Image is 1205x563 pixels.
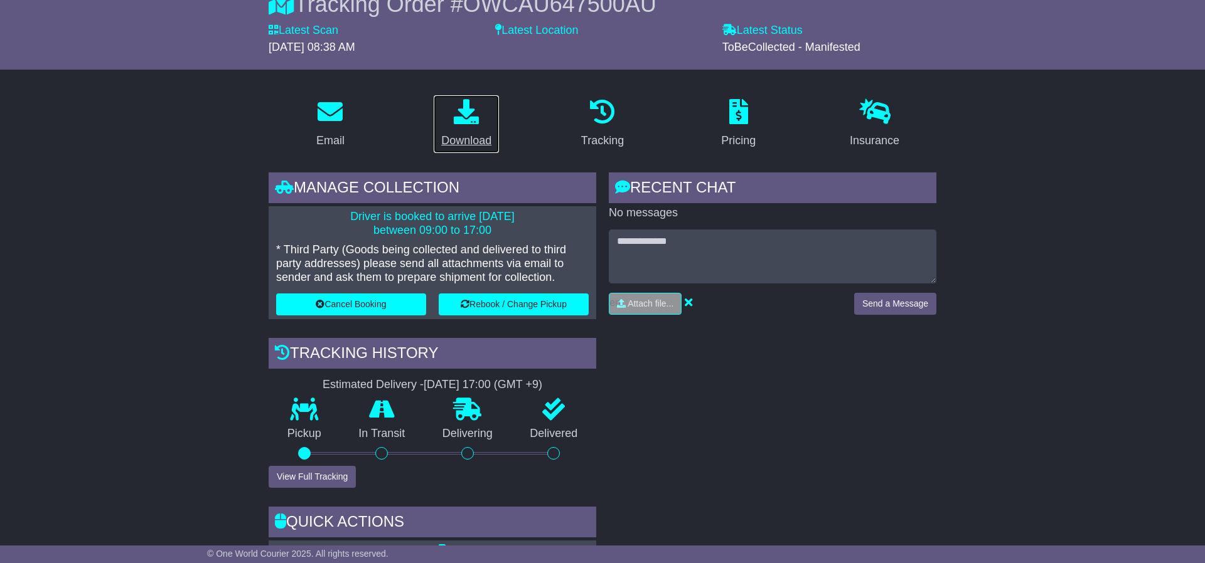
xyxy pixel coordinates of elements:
div: Download [441,132,491,149]
label: Latest Scan [269,24,338,38]
span: [DATE] 08:38 AM [269,41,355,53]
a: Shipping Label - A4 printer [439,544,583,557]
a: Email [308,95,353,154]
button: View Full Tracking [269,466,356,488]
p: Delivered [511,427,597,441]
label: Latest Status [722,24,803,38]
p: In Transit [340,427,424,441]
label: Latest Location [495,24,578,38]
a: Email Documents [276,544,376,557]
div: Insurance [850,132,899,149]
div: RECENT CHAT [609,172,936,206]
p: Pickup [269,427,340,441]
p: No messages [609,206,936,220]
span: © One World Courier 2025. All rights reserved. [207,549,388,559]
p: Delivering [424,427,511,441]
a: Pricing [713,95,764,154]
div: Email [316,132,345,149]
span: ToBeCollected - Manifested [722,41,860,53]
button: Send a Message [854,293,936,315]
div: [DATE] 17:00 (GMT +9) [424,378,542,392]
div: Estimated Delivery - [269,378,596,392]
button: Cancel Booking [276,293,426,315]
div: Quick Actions [269,507,596,540]
a: Download [433,95,500,154]
div: Tracking history [269,338,596,372]
div: Manage collection [269,172,596,206]
a: Insurance [842,95,908,154]
a: Tracking [573,95,632,154]
div: Pricing [721,132,756,149]
p: * Third Party (Goods being collected and delivered to third party addresses) please send all atta... [276,243,589,284]
p: Driver is booked to arrive [DATE] between 09:00 to 17:00 [276,210,589,237]
div: Tracking [581,132,624,149]
button: Rebook / Change Pickup [439,293,589,315]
